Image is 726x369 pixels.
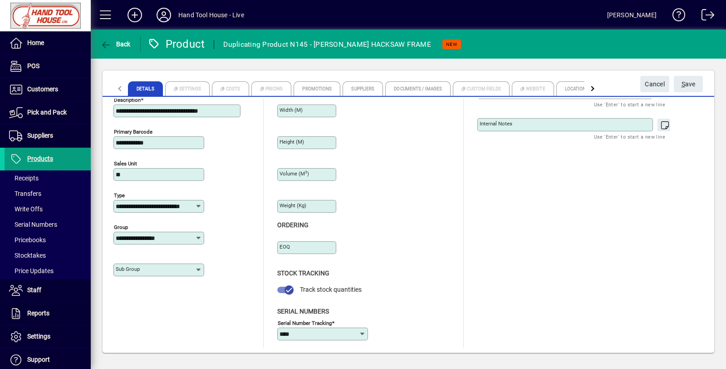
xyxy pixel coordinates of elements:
[9,190,41,197] span: Transfers
[695,2,715,31] a: Logout
[27,333,50,340] span: Settings
[5,248,91,263] a: Stocktakes
[594,99,665,110] mat-hint: Use 'Enter' to start a new line
[280,244,290,250] mat-label: EOQ
[300,286,362,293] span: Track stock quantities
[280,202,306,209] mat-label: Weight (Kg)
[9,236,46,244] span: Pricebooks
[594,131,665,142] mat-hint: Use 'Enter' to start a new line
[277,269,329,277] span: Stock Tracking
[446,41,457,47] span: NEW
[480,120,512,127] mat-label: Internal Notes
[5,101,91,124] a: Pick and Pack
[147,37,205,51] div: Product
[682,80,685,88] span: S
[5,217,91,232] a: Serial Numbers
[674,76,703,92] button: Save
[5,55,91,78] a: POS
[645,77,665,92] span: Cancel
[178,8,244,22] div: Hand Tool House - Live
[114,160,137,167] mat-label: Sales unit
[9,252,46,259] span: Stocktakes
[5,32,91,55] a: Home
[666,2,686,31] a: Knowledge Base
[277,221,309,229] span: Ordering
[98,36,133,52] button: Back
[9,205,43,213] span: Write Offs
[9,221,57,228] span: Serial Numbers
[5,302,91,325] a: Reports
[5,186,91,201] a: Transfers
[9,267,54,274] span: Price Updates
[149,7,178,23] button: Profile
[682,77,696,92] span: ave
[640,76,669,92] button: Cancel
[114,97,141,103] mat-label: Description
[9,175,39,182] span: Receipts
[27,132,53,139] span: Suppliers
[27,62,39,70] span: POS
[278,319,332,326] mat-label: Serial Number tracking
[27,39,44,46] span: Home
[5,201,91,217] a: Write Offs
[27,356,50,363] span: Support
[5,325,91,348] a: Settings
[120,7,149,23] button: Add
[27,109,67,116] span: Pick and Pack
[5,263,91,279] a: Price Updates
[27,155,53,162] span: Products
[280,107,303,113] mat-label: Width (m)
[5,232,91,248] a: Pricebooks
[280,139,304,145] mat-label: Height (m)
[114,129,152,135] mat-label: Primary barcode
[114,192,125,199] mat-label: Type
[277,308,329,315] span: Serial Numbers
[5,78,91,101] a: Customers
[91,36,141,52] app-page-header-button: Back
[280,170,309,177] mat-label: Volume (m )
[116,266,140,272] mat-label: Sub group
[27,286,41,294] span: Staff
[5,170,91,186] a: Receipts
[5,279,91,302] a: Staff
[607,8,657,22] div: [PERSON_NAME]
[27,85,58,93] span: Customers
[305,170,307,175] sup: 3
[27,309,49,317] span: Reports
[5,125,91,147] a: Suppliers
[114,224,128,230] mat-label: Group
[100,40,131,48] span: Back
[223,37,431,52] div: Duplicating Product N145 - [PERSON_NAME] HACKSAW FRAME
